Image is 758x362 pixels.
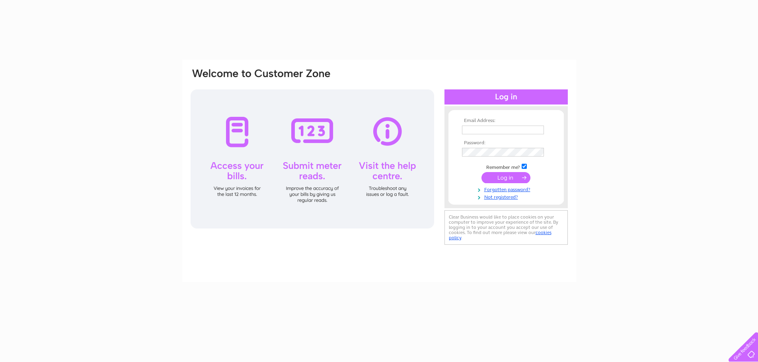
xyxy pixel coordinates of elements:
th: Email Address: [460,118,552,124]
a: Not registered? [462,193,552,200]
a: cookies policy [449,230,551,240]
a: Forgotten password? [462,185,552,193]
th: Password: [460,140,552,146]
input: Submit [481,172,530,183]
td: Remember me? [460,163,552,170]
div: Clear Business would like to place cookies on your computer to improve your experience of the sit... [444,210,568,245]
